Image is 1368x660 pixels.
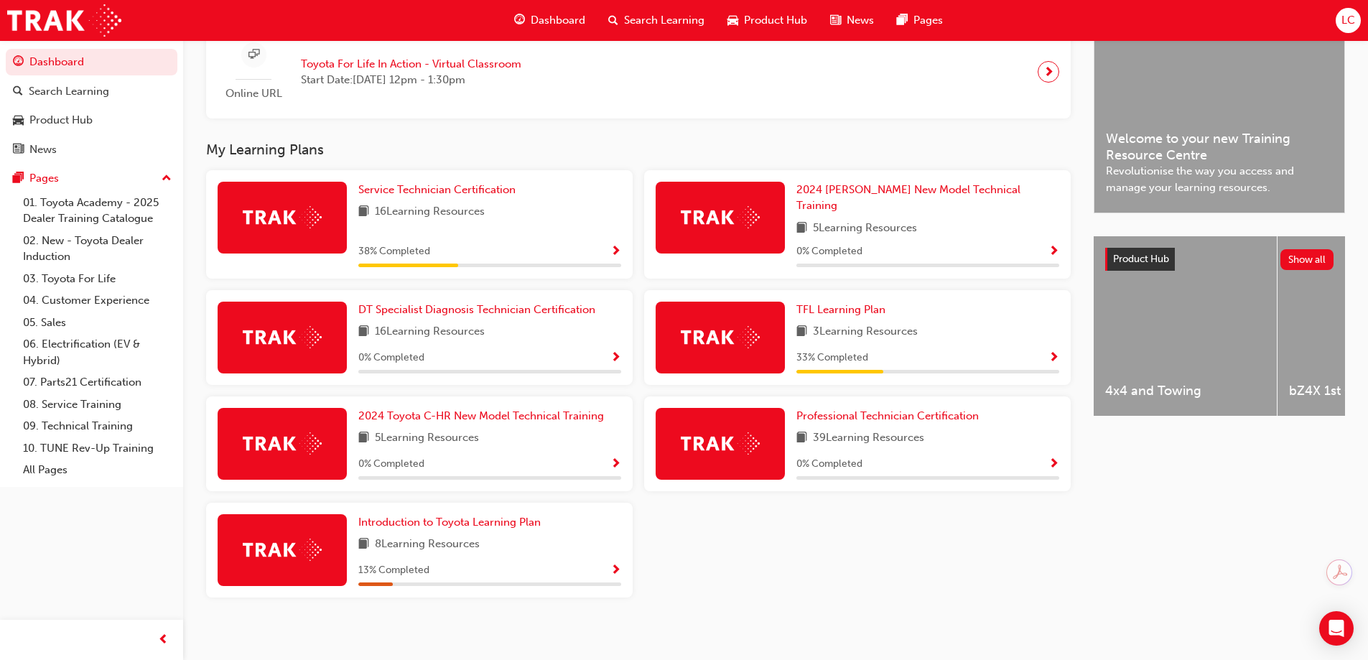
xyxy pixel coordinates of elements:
span: Revolutionise the way you access and manage your learning resources. [1106,163,1333,195]
a: 04. Customer Experience [17,289,177,312]
span: 0 % Completed [358,456,424,473]
button: Show Progress [1048,349,1059,367]
a: car-iconProduct Hub [716,6,819,35]
span: Dashboard [531,12,585,29]
span: News [847,12,874,29]
span: Show Progress [610,352,621,365]
a: Service Technician Certification [358,182,521,198]
a: Search Learning [6,78,177,105]
a: Product HubShow all [1105,248,1334,271]
span: 5 Learning Resources [375,429,479,447]
span: car-icon [13,114,24,127]
span: book-icon [796,220,807,238]
span: next-icon [1043,62,1054,82]
button: Show all [1280,249,1334,270]
a: Product Hub [6,107,177,134]
span: book-icon [796,429,807,447]
span: 4x4 and Towing [1105,383,1265,399]
span: Professional Technician Certification [796,409,979,422]
a: news-iconNews [819,6,885,35]
a: 09. Technical Training [17,415,177,437]
a: 4x4 and Towing [1094,236,1277,416]
div: Open Intercom Messenger [1319,611,1354,646]
div: News [29,141,57,158]
span: Show Progress [610,458,621,471]
span: 2024 [PERSON_NAME] New Model Technical Training [796,183,1020,213]
span: 33 % Completed [796,350,868,366]
button: Show Progress [610,455,621,473]
button: Show Progress [610,562,621,580]
span: Service Technician Certification [358,183,516,196]
span: Online URL [218,85,289,102]
span: Start Date: [DATE] 12pm - 1:30pm [301,72,521,88]
span: 38 % Completed [358,243,430,260]
span: sessionType_ONLINE_URL-icon [248,46,259,64]
button: Show Progress [1048,455,1059,473]
span: Search Learning [624,12,704,29]
div: Product Hub [29,112,93,129]
button: Show Progress [1048,243,1059,261]
span: 13 % Completed [358,562,429,579]
a: News [6,136,177,163]
span: Pages [913,12,943,29]
span: news-icon [830,11,841,29]
a: 10. TUNE Rev-Up Training [17,437,177,460]
span: 16 Learning Resources [375,323,485,341]
a: pages-iconPages [885,6,954,35]
a: Dashboard [6,49,177,75]
a: 01. Toyota Academy - 2025 Dealer Training Catalogue [17,192,177,230]
img: Trak [681,432,760,455]
div: Pages [29,170,59,187]
span: 8 Learning Resources [375,536,480,554]
span: book-icon [358,323,369,341]
button: Pages [6,165,177,192]
a: guage-iconDashboard [503,6,597,35]
a: Introduction to Toyota Learning Plan [358,514,546,531]
a: All Pages [17,459,177,481]
a: 08. Service Training [17,394,177,416]
span: Product Hub [744,12,807,29]
span: pages-icon [897,11,908,29]
span: LC [1341,12,1355,29]
span: pages-icon [13,172,24,185]
a: TFL Learning Plan [796,302,891,318]
span: search-icon [13,85,23,98]
span: guage-icon [13,56,24,69]
span: news-icon [13,144,24,157]
span: 0 % Completed [796,243,862,260]
a: search-iconSearch Learning [597,6,716,35]
span: up-icon [162,169,172,188]
button: Show Progress [610,349,621,367]
a: 2024 Toyota C-HR New Model Technical Training [358,408,610,424]
a: 02. New - Toyota Dealer Induction [17,230,177,268]
span: Introduction to Toyota Learning Plan [358,516,541,529]
span: book-icon [358,536,369,554]
span: Toyota For Life In Action - Virtual Classroom [301,56,521,73]
a: Professional Technician Certification [796,408,985,424]
span: 3 Learning Resources [813,323,918,341]
img: Trak [243,326,322,348]
a: 03. Toyota For Life [17,268,177,290]
span: 16 Learning Resources [375,203,485,221]
a: 2024 [PERSON_NAME] New Model Technical Training [796,182,1059,214]
span: 39 Learning Resources [813,429,924,447]
span: 2024 Toyota C-HR New Model Technical Training [358,409,604,422]
img: Trak [243,206,322,228]
span: car-icon [727,11,738,29]
a: DT Specialist Diagnosis Technician Certification [358,302,601,318]
a: 07. Parts21 Certification [17,371,177,394]
span: Show Progress [1048,246,1059,259]
span: Product Hub [1113,253,1169,265]
span: Welcome to your new Training Resource Centre [1106,131,1333,163]
img: Trak [243,432,322,455]
button: DashboardSearch LearningProduct HubNews [6,46,177,165]
img: Trak [681,326,760,348]
span: DT Specialist Diagnosis Technician Certification [358,303,595,316]
span: Show Progress [1048,458,1059,471]
span: TFL Learning Plan [796,303,885,316]
span: Show Progress [610,564,621,577]
img: Trak [681,206,760,228]
img: Trak [243,539,322,561]
button: Show Progress [610,243,621,261]
span: Show Progress [610,246,621,259]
